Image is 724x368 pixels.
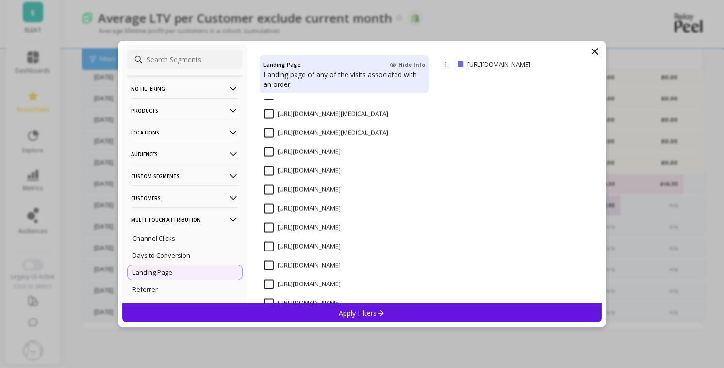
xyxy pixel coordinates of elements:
[131,164,239,188] p: Custom Segments
[264,242,341,251] span: https://eleatcereal.com/products/caramelised-biscuit
[390,61,425,68] span: Hide Info
[264,261,341,270] span: https://eleatcereal.com/products/caramelised-biscuit-protein-cereal
[131,76,239,101] p: No filtering
[132,302,162,311] p: Sales App
[264,280,341,289] span: https://eleatcereal.com/products/cereal-hoodie
[131,185,239,210] p: Customers
[467,60,563,68] p: [URL][DOMAIN_NAME]
[131,98,239,123] p: Products
[264,185,341,195] span: https://eleatcereal.com/products/build-a-bundle-high-protein-breakfast
[131,120,239,145] p: Locations
[132,268,172,277] p: Landing Page
[264,223,341,233] span: https://eleatcereal.com/products/build-a-bundle/discount/w10BVZD2TB2
[132,285,158,294] p: Referrer
[263,59,301,70] h4: Landing Page
[131,207,239,232] p: Multi-Touch Attribution
[132,234,175,243] p: Channel Clicks
[264,109,388,119] span: https://eleatcereal.com/products/bimuno-original-prebiotic-supplement
[263,70,425,89] p: Landing page of any of the visits associated with an order
[127,50,243,69] input: Search Segments
[444,60,454,68] p: 1.
[264,147,341,157] span: https://eleatcereal.com/products/blueberry-vanilla-protein-oats
[132,251,190,260] p: Days to Conversion
[264,299,341,308] span: https://eleatcereal.com/products/choc-caramel
[264,128,388,138] span: https://eleatcereal.com/products/bimuno-prebiotic-supplement-trial
[264,204,341,214] span: https://eleatcereal.com/products/build-a-bundle/
[131,142,239,167] p: Audiences
[339,308,385,318] p: Apply Filters
[264,166,341,176] span: https://eleatcereal.com/products/build-a-bundle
